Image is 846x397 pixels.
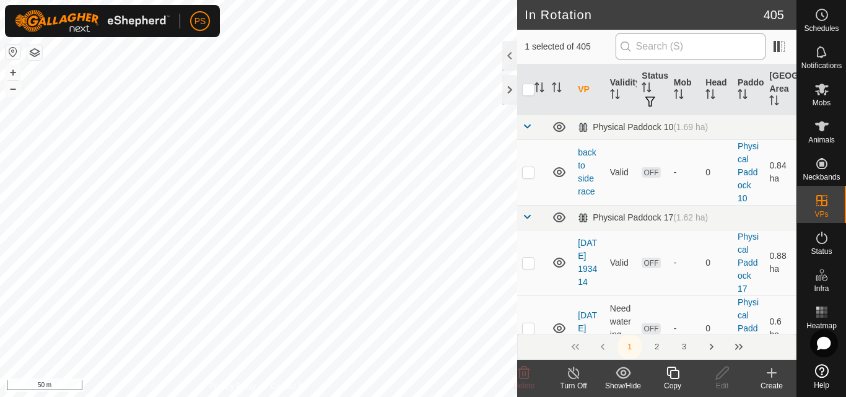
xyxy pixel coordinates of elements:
button: – [6,81,20,96]
td: 0 [700,230,733,295]
span: 405 [764,6,784,24]
span: OFF [642,167,660,178]
button: Map Layers [27,45,42,60]
div: Copy [648,380,697,391]
th: [GEOGRAPHIC_DATA] Area [764,64,796,115]
span: OFF [642,323,660,334]
button: 1 [617,334,642,359]
span: (1.69 ha) [673,122,708,132]
td: Valid [605,230,637,295]
button: Next Page [699,334,724,359]
span: PS [194,15,206,28]
th: Mob [669,64,701,115]
td: 0.88 ha [764,230,796,295]
a: [DATE] 0918 [578,310,597,346]
span: Animals [808,136,835,144]
p-sorticon: Activate to sort [552,84,562,94]
a: Physical Paddock 17 [738,232,759,294]
div: Edit [697,380,747,391]
button: 2 [645,334,669,359]
th: Validity [605,64,637,115]
p-sorticon: Activate to sort [674,91,684,101]
a: [DATE] 193414 [578,238,597,287]
div: - [674,166,696,179]
span: 1 selected of 405 [525,40,615,53]
button: Reset Map [6,45,20,59]
td: Valid [605,139,637,205]
span: Mobs [813,99,831,107]
div: - [674,322,696,335]
div: Create [747,380,796,391]
th: Status [637,64,669,115]
a: Contact Us [271,381,307,392]
p-sorticon: Activate to sort [534,84,544,94]
span: Notifications [801,62,842,69]
div: Show/Hide [598,380,648,391]
td: Need watering point [605,295,637,361]
th: Paddock [733,64,765,115]
button: + [6,65,20,80]
p-sorticon: Activate to sort [738,91,748,101]
p-sorticon: Activate to sort [642,84,652,94]
div: - [674,256,696,269]
a: Privacy Policy [210,381,256,392]
span: Schedules [804,25,839,32]
a: back to side race [578,147,596,196]
td: 0.84 ha [764,139,796,205]
td: 0 [700,295,733,361]
input: Search (S) [616,33,765,59]
td: 0 [700,139,733,205]
p-sorticon: Activate to sort [610,91,620,101]
a: Help [797,359,846,394]
span: Help [814,382,829,389]
h2: In Rotation [525,7,763,22]
p-sorticon: Activate to sort [705,91,715,101]
button: 3 [672,334,697,359]
span: (1.62 ha) [673,212,708,222]
th: VP [573,64,605,115]
span: Status [811,248,832,255]
span: Neckbands [803,173,840,181]
span: OFF [642,258,660,268]
button: Last Page [726,334,751,359]
span: VPs [814,211,828,218]
div: Physical Paddock 10 [578,122,708,133]
a: Physical Paddock 10 [738,141,759,203]
div: Turn Off [549,380,598,391]
img: Gallagher Logo [15,10,170,32]
th: Head [700,64,733,115]
a: Physical Paddock 17 [738,297,759,359]
div: Physical Paddock 17 [578,212,708,223]
span: Infra [814,285,829,292]
p-sorticon: Activate to sort [769,97,779,107]
td: 0.6 ha [764,295,796,361]
span: Delete [513,382,535,390]
span: Heatmap [806,322,837,329]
